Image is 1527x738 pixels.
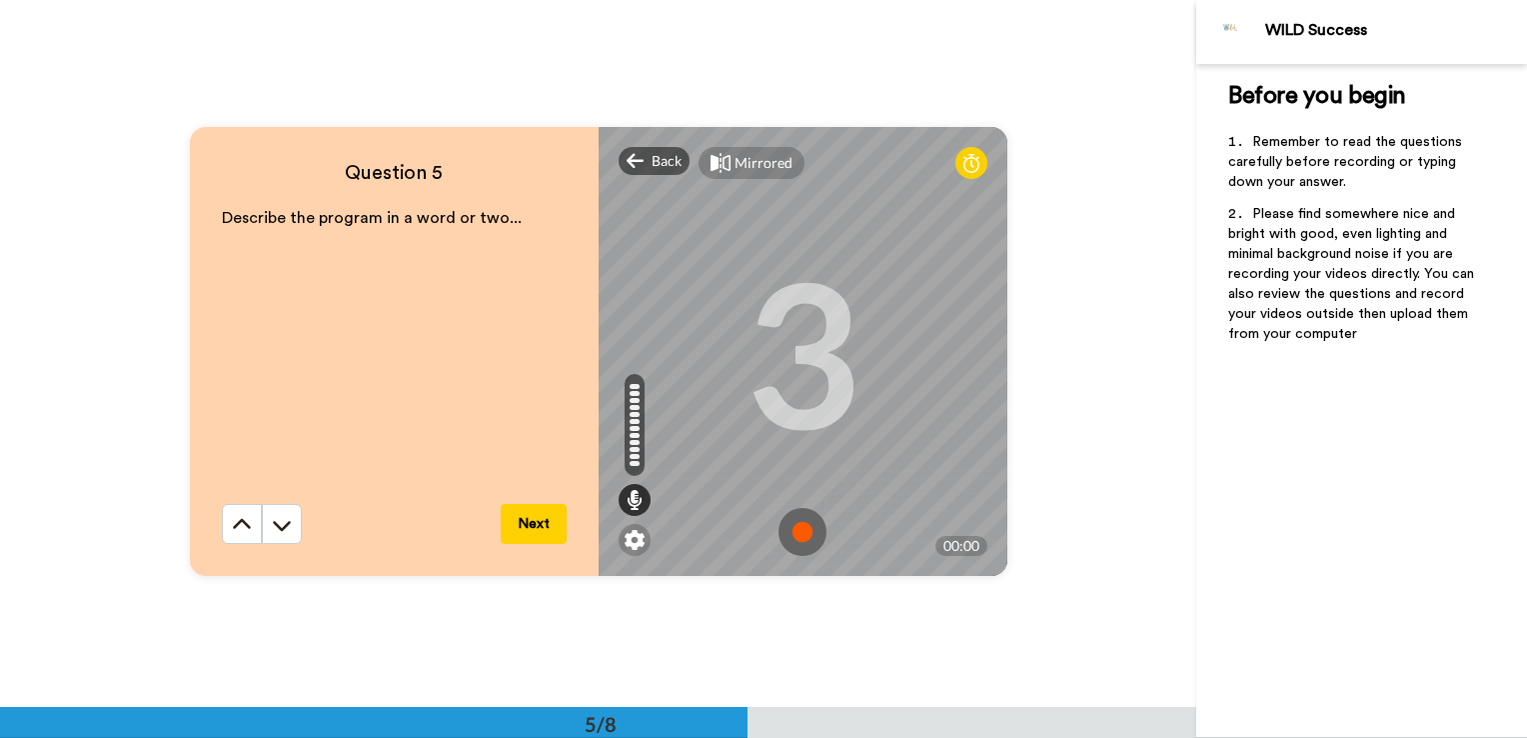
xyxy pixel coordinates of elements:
[1228,135,1466,189] span: Remember to read the questions carefully before recording or typing down your answer.
[735,153,792,173] div: Mirrored
[935,536,987,556] div: 00:00
[778,508,826,556] img: ic_record_start.svg
[1228,84,1405,108] span: Before you begin
[745,277,860,427] div: 3
[222,210,522,226] span: Describe the program in a word or two...
[625,530,645,550] img: ic_gear.svg
[553,710,649,738] div: 5/8
[652,151,682,171] span: Back
[1207,8,1255,56] img: Profile Image
[1265,21,1526,40] div: WILD Success
[501,504,567,544] button: Next
[222,159,567,187] h4: Question 5
[1228,207,1478,341] span: Please find somewhere nice and bright with good, even lighting and minimal background noise if yo...
[619,147,691,175] div: Back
